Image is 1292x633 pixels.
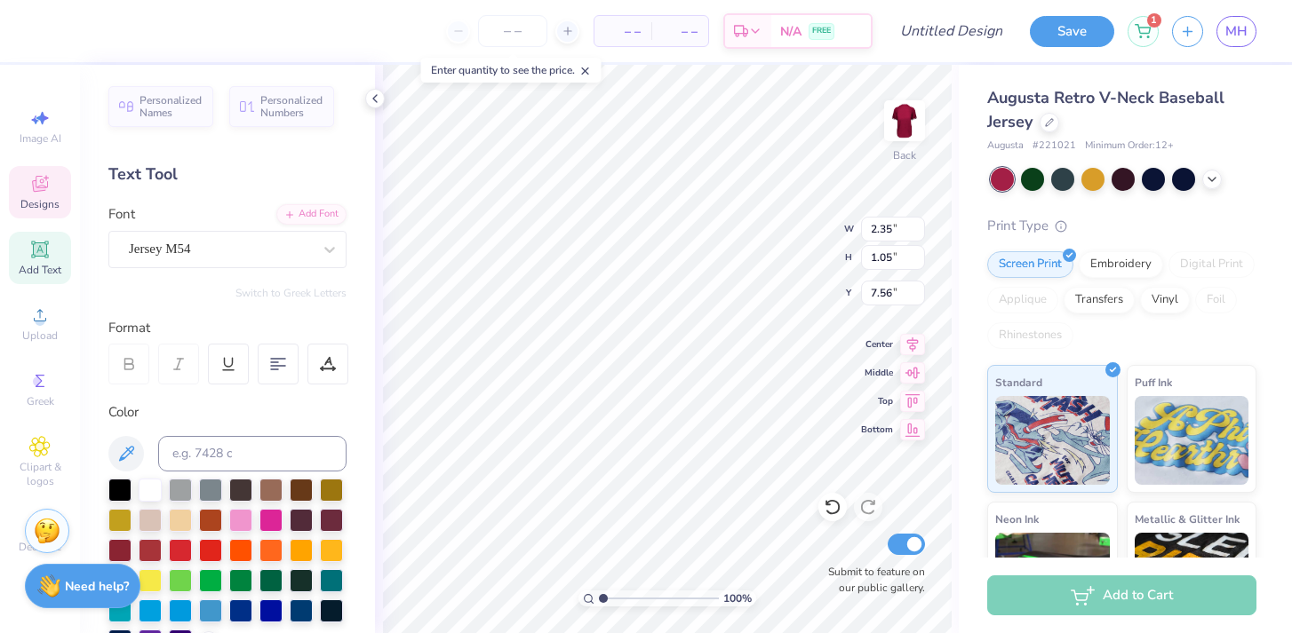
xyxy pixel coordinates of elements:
div: Transfers [1064,287,1135,313]
button: Switch to Greek Letters [235,286,347,300]
input: e.g. 7428 c [158,436,347,471]
span: N/A [780,22,802,41]
span: Personalized Numbers [260,94,323,119]
img: Metallic & Glitter Ink [1135,533,1249,621]
span: MH [1225,21,1248,42]
div: Text Tool [108,162,347,186]
div: Vinyl [1140,287,1190,313]
span: Top [861,395,893,407]
div: Digital Print [1168,251,1255,278]
button: Save [1030,16,1114,47]
span: 1 [1147,13,1161,28]
span: FREE [812,25,831,37]
div: Screen Print [987,251,1073,278]
img: Standard [995,396,1110,485]
input: – – [478,15,547,47]
label: Font [108,204,135,225]
span: – – [662,22,698,41]
span: – – [605,22,641,41]
span: Middle [861,367,893,379]
input: Untitled Design [886,13,1017,49]
div: Rhinestones [987,322,1073,349]
span: Add Text [19,263,61,277]
span: Designs [20,197,60,211]
span: Center [861,338,893,351]
span: # 221021 [1033,138,1076,154]
span: Augusta Retro V-Neck Baseball Jersey [987,87,1224,132]
div: Back [893,147,916,163]
img: Back [887,103,922,138]
label: Submit to feature on our public gallery. [818,564,925,596]
img: Puff Ink [1135,396,1249,485]
a: MH [1216,16,1256,47]
div: Color [108,402,347,423]
div: Embroidery [1079,251,1163,278]
div: Format [108,318,348,338]
span: Decorate [19,540,61,554]
span: Minimum Order: 12 + [1085,138,1174,154]
div: Add Font [276,204,347,225]
span: Puff Ink [1135,373,1172,392]
div: Foil [1195,287,1237,313]
span: Metallic & Glitter Ink [1135,510,1240,528]
img: Neon Ink [995,533,1110,621]
strong: Need help? [65,578,129,595]
span: Standard [995,373,1042,392]
span: Upload [22,328,58,343]
div: Print Type [987,216,1256,236]
span: Bottom [861,423,893,436]
span: 100 % [723,590,752,606]
span: Clipart & logos [9,460,71,488]
div: Applique [987,287,1058,313]
span: Image AI [20,131,61,146]
span: Neon Ink [995,510,1039,528]
span: Personalized Names [140,94,203,119]
span: Greek [27,394,54,408]
div: Enter quantity to see the price. [421,58,602,83]
span: Augusta [987,138,1024,154]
